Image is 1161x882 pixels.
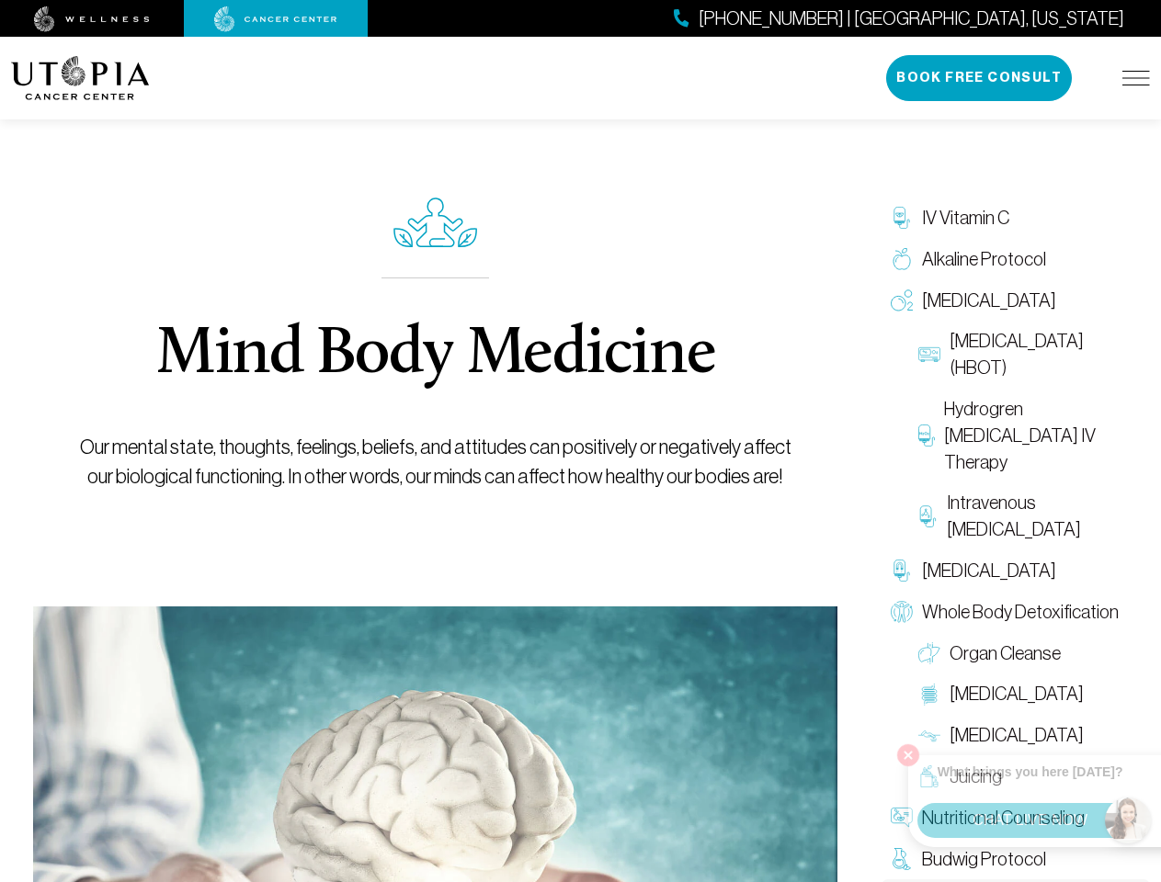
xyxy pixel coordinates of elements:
[882,280,1150,322] a: [MEDICAL_DATA]
[922,599,1119,626] span: Whole Body Detoxification
[882,550,1150,592] a: [MEDICAL_DATA]
[882,198,1150,239] a: IV Vitamin C
[909,715,1150,756] a: [MEDICAL_DATA]
[891,560,913,582] img: Chelation Therapy
[214,6,337,32] img: cancer center
[882,592,1150,633] a: Whole Body Detoxification
[918,344,940,366] img: Hyperbaric Oxygen Therapy (HBOT)
[922,246,1046,273] span: Alkaline Protocol
[69,433,802,492] p: Our mental state, thoughts, feelings, beliefs, and attitudes can positively or negatively affect ...
[11,56,150,100] img: logo
[891,848,913,870] img: Budwig Protocol
[918,642,940,664] img: Organ Cleanse
[909,321,1150,389] a: [MEDICAL_DATA] (HBOT)
[918,505,938,527] img: Intravenous Ozone Therapy
[950,722,1084,749] span: [MEDICAL_DATA]
[918,424,934,447] img: Hydrogren Peroxide IV Therapy
[947,490,1141,543] span: Intravenous [MEDICAL_DATA]
[882,797,1150,839] a: Nutritional Counseling
[155,322,715,389] h1: Mind Body Medicine
[674,6,1124,32] a: [PHONE_NUMBER] | [GEOGRAPHIC_DATA], [US_STATE]
[950,640,1061,667] span: Organ Cleanse
[886,55,1072,101] button: Book Free Consult
[944,396,1142,475] span: Hydrogren [MEDICAL_DATA] IV Therapy
[909,673,1150,715] a: [MEDICAL_DATA]
[34,6,150,32] img: wellness
[922,846,1046,873] span: Budwig Protocol
[891,601,913,623] img: Whole Body Detoxification
[918,725,940,747] img: Lymphatic Massage
[882,239,1150,280] a: Alkaline Protocol
[891,207,913,229] img: IV Vitamin C
[922,205,1009,232] span: IV Vitamin C
[918,684,940,706] img: Colon Therapy
[393,198,477,248] img: icon
[922,288,1056,314] span: [MEDICAL_DATA]
[950,763,1002,790] span: Juicing
[922,558,1056,584] span: [MEDICAL_DATA]
[950,328,1141,381] span: [MEDICAL_DATA] (HBOT)
[909,389,1150,482] a: Hydrogren [MEDICAL_DATA] IV Therapy
[909,633,1150,674] a: Organ Cleanse
[891,807,913,829] img: Nutritional Counseling
[922,805,1085,831] span: Nutritional Counseling
[909,482,1150,550] a: Intravenous [MEDICAL_DATA]
[882,839,1150,880] a: Budwig Protocol
[699,6,1124,32] span: [PHONE_NUMBER] | [GEOGRAPHIC_DATA], [US_STATE]
[918,765,940,787] img: Juicing
[891,289,913,311] img: Oxygen Therapy
[950,681,1084,707] span: [MEDICAL_DATA]
[891,248,913,270] img: Alkaline Protocol
[909,756,1150,797] a: Juicing
[1122,71,1150,85] img: icon-hamburger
